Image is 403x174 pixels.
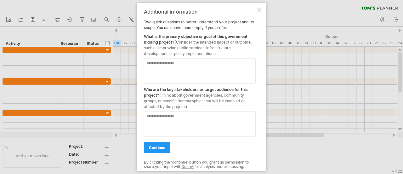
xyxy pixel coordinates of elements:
[144,39,252,56] span: (Consider the intended impact or outcome, such as improving public services, infrastructure devel...
[181,164,194,169] a: OpenAI
[144,30,256,56] div: What is the primary objective or goal of this government bidding project?
[144,93,245,109] span: (Think about government agencies, community groups, or specific demographics that will be involve...
[144,83,256,109] div: Who are the key stakeholders or target audience for this project?
[144,142,170,153] a: continue
[144,9,256,14] div: Additional information
[149,145,165,150] span: continue
[144,160,256,169] div: By clicking the 'continue' button you grant us permission to share your input with for analysis a...
[144,9,256,165] div: Two quick questions to better understand your project and its scope. You can leave them empty if ...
